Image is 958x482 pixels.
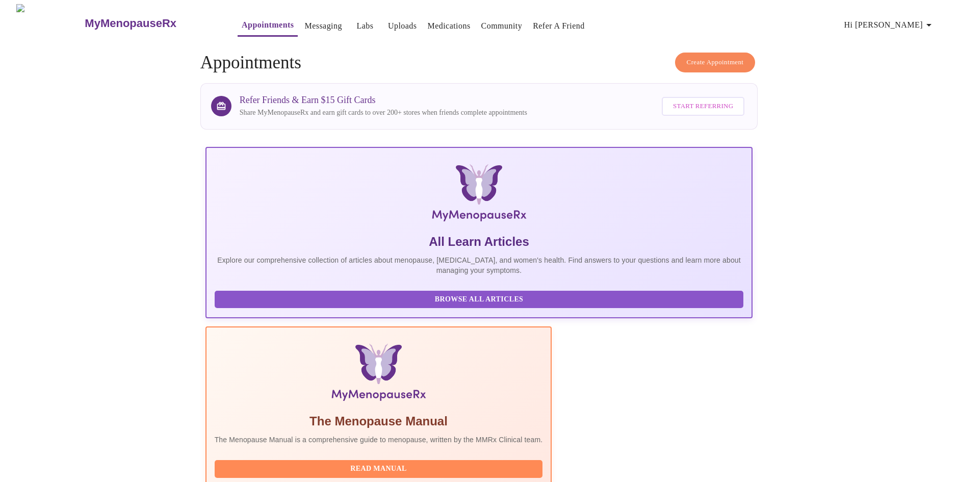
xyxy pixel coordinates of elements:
img: MyMenopauseRx Logo [16,4,84,42]
span: Create Appointment [687,57,744,68]
span: Start Referring [673,100,733,112]
p: The Menopause Manual is a comprehensive guide to menopause, written by the MMRx Clinical team. [215,435,543,445]
a: Labs [356,19,373,33]
button: Create Appointment [675,53,756,72]
p: Share MyMenopauseRx and earn gift cards to over 200+ stores when friends complete appointments [240,108,527,118]
button: Messaging [300,16,346,36]
button: Community [477,16,527,36]
a: Community [481,19,523,33]
span: Read Manual [225,463,533,475]
button: Refer a Friend [529,16,589,36]
h4: Appointments [200,53,758,73]
img: MyMenopauseRx Logo [297,164,661,225]
a: Read Manual [215,464,546,472]
button: Hi [PERSON_NAME] [840,15,939,35]
span: Browse All Articles [225,293,734,306]
a: Browse All Articles [215,294,746,303]
h3: Refer Friends & Earn $15 Gift Cards [240,95,527,106]
a: Medications [427,19,470,33]
h5: All Learn Articles [215,234,744,250]
a: Messaging [304,19,342,33]
h3: MyMenopauseRx [85,17,176,30]
a: Appointments [242,18,294,32]
img: Menopause Manual [267,344,490,405]
button: Start Referring [662,97,744,116]
button: Labs [349,16,381,36]
a: Start Referring [659,92,747,121]
button: Uploads [384,16,421,36]
button: Read Manual [215,460,543,478]
button: Medications [423,16,474,36]
a: MyMenopauseRx [84,6,217,41]
button: Appointments [238,15,298,37]
p: Explore our comprehensive collection of articles about menopause, [MEDICAL_DATA], and women's hea... [215,255,744,275]
span: Hi [PERSON_NAME] [844,18,935,32]
button: Browse All Articles [215,291,744,309]
h5: The Menopause Manual [215,413,543,429]
a: Uploads [388,19,417,33]
a: Refer a Friend [533,19,585,33]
